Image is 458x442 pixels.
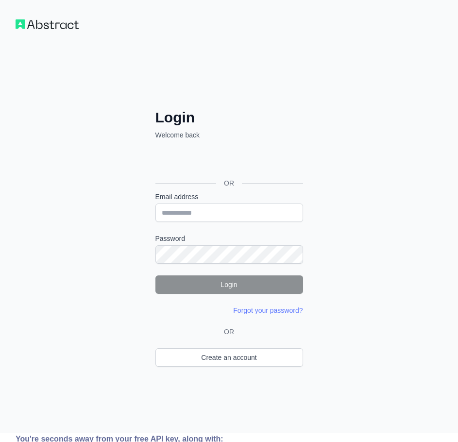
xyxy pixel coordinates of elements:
[155,109,303,126] h2: Login
[233,306,303,314] a: Forgot your password?
[220,327,238,337] span: OR
[16,19,79,29] img: Workflow
[155,275,303,294] button: Login
[155,130,303,140] p: Welcome back
[151,151,306,172] iframe: Sign in with Google Button
[155,192,303,202] label: Email address
[216,178,242,188] span: OR
[155,234,303,243] label: Password
[155,348,303,367] a: Create an account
